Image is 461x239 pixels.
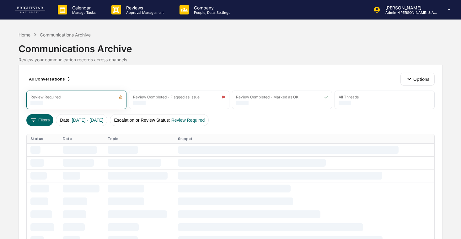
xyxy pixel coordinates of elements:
[222,95,225,99] img: icon
[380,10,439,15] p: Admin • [PERSON_NAME] & Associates
[72,118,104,123] span: [DATE] - [DATE]
[19,32,30,37] div: Home
[380,5,439,10] p: [PERSON_NAME]
[171,118,205,123] span: Review Required
[121,10,167,15] p: Approval Management
[236,95,298,99] div: Review Completed - Marked as OK
[189,10,233,15] p: People, Data, Settings
[19,57,442,62] div: Review your communication records across channels
[119,95,123,99] img: icon
[174,134,434,143] th: Snippet
[40,32,91,37] div: Communications Archive
[27,134,59,143] th: Status
[67,10,99,15] p: Manage Tasks
[104,134,174,143] th: Topic
[56,114,107,126] button: Date:[DATE] - [DATE]
[30,95,61,99] div: Review Required
[26,74,74,84] div: All Conversations
[189,5,233,10] p: Company
[121,5,167,10] p: Reviews
[324,95,328,99] img: icon
[15,7,45,13] img: logo
[19,38,442,54] div: Communications Archive
[110,114,209,126] button: Escalation or Review Status:Review Required
[67,5,99,10] p: Calendar
[59,134,104,143] th: Date
[26,114,54,126] button: Filters
[339,95,359,99] div: All Threads
[400,73,435,85] button: Options
[133,95,200,99] div: Review Completed - Flagged as Issue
